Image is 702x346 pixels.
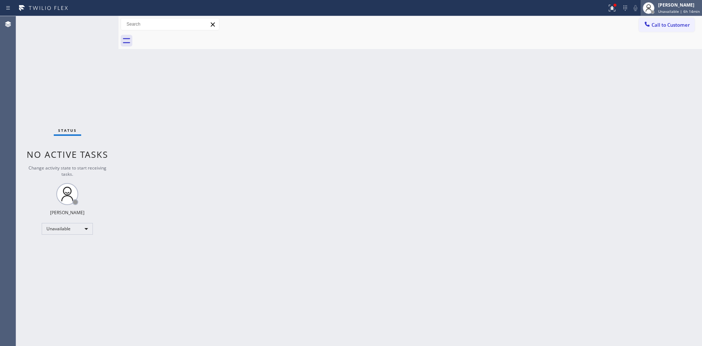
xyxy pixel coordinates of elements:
[652,22,690,28] span: Call to Customer
[50,209,84,216] div: [PERSON_NAME]
[42,223,93,235] div: Unavailable
[121,18,219,30] input: Search
[658,2,700,8] div: [PERSON_NAME]
[29,165,106,177] span: Change activity state to start receiving tasks.
[658,9,700,14] span: Unavailable | 6h 14min
[27,148,108,160] span: No active tasks
[58,128,77,133] span: Status
[630,3,641,13] button: Mute
[639,18,695,32] button: Call to Customer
